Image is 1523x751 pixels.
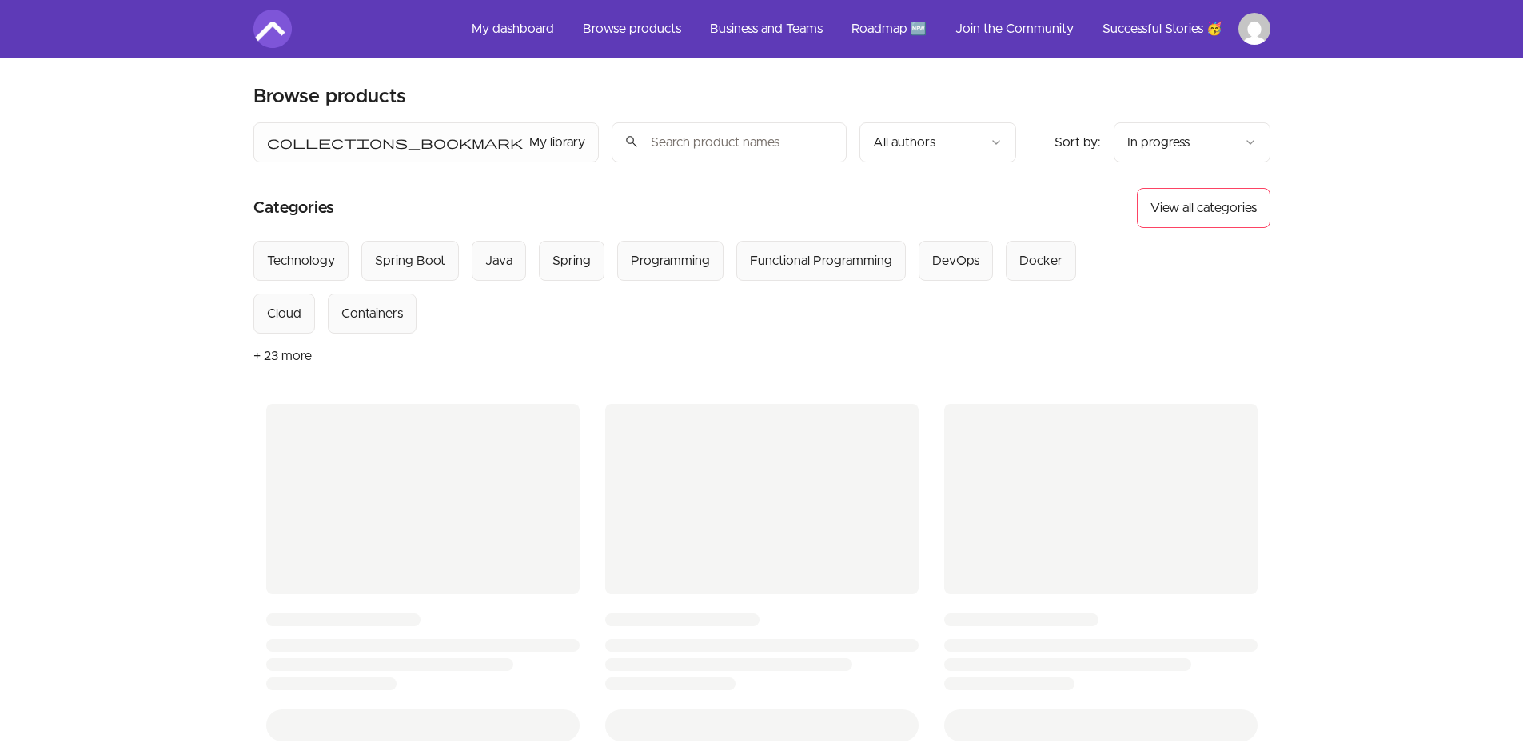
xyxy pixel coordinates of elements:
button: Filter by My library [253,122,599,162]
div: Cloud [267,304,301,323]
a: Browse products [570,10,694,48]
a: My dashboard [459,10,567,48]
div: Spring [552,251,591,270]
h2: Browse products [253,84,406,110]
a: Business and Teams [697,10,835,48]
div: Containers [341,304,403,323]
div: Technology [267,251,335,270]
img: Profile image for Christian Ortiz [1238,13,1270,45]
div: Java [485,251,512,270]
h2: Categories [253,188,334,228]
button: + 23 more [253,334,312,378]
img: Amigoscode logo [253,10,292,48]
div: Spring Boot [375,251,445,270]
div: DevOps [932,251,979,270]
div: Docker [1019,251,1063,270]
button: View all categories [1137,188,1270,228]
span: search [624,130,639,153]
a: Successful Stories 🥳 [1090,10,1235,48]
nav: Main [459,10,1270,48]
span: Sort by: [1055,136,1101,149]
button: Filter by author [859,122,1016,162]
span: collections_bookmark [267,133,523,152]
div: Functional Programming [750,251,892,270]
div: Programming [631,251,710,270]
a: Join the Community [943,10,1086,48]
input: Search product names [612,122,847,162]
a: Roadmap 🆕 [839,10,939,48]
button: Product sort options [1114,122,1270,162]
